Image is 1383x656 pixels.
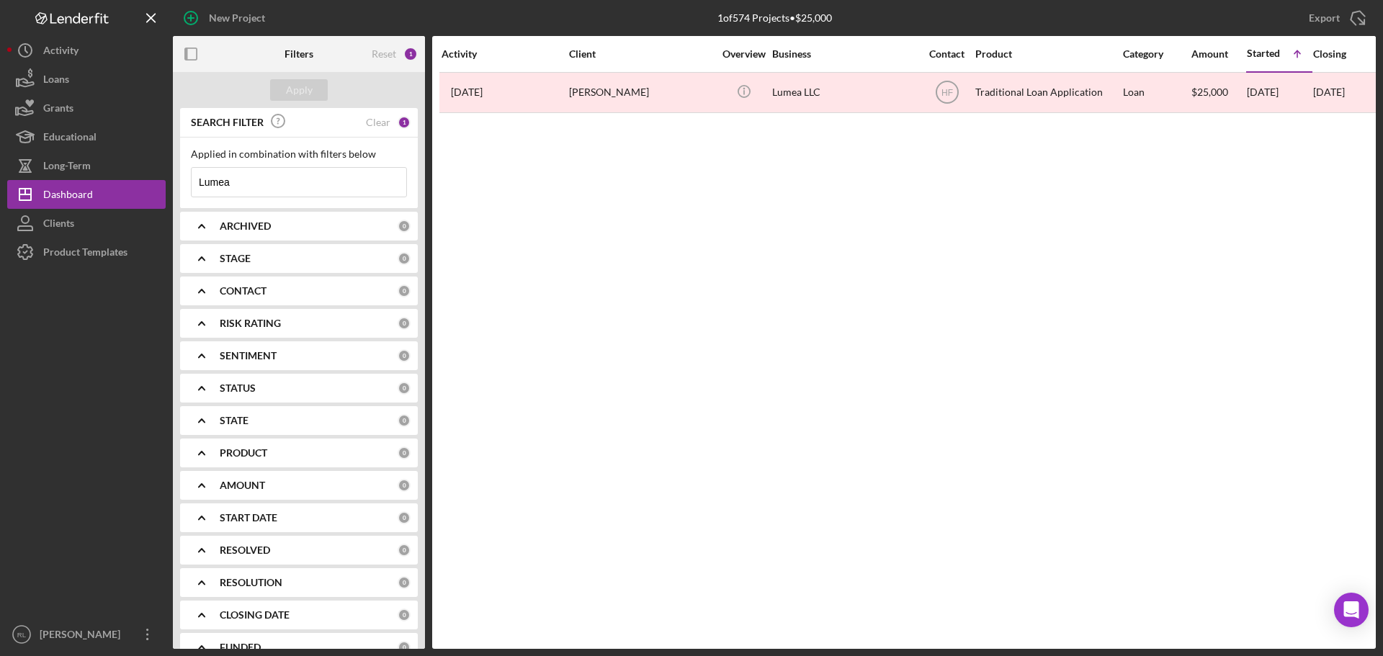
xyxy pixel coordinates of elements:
[43,180,93,212] div: Dashboard
[7,238,166,266] button: Product Templates
[220,577,282,588] b: RESOLUTION
[7,122,166,151] button: Educational
[398,544,411,557] div: 0
[1123,48,1190,60] div: Category
[220,642,261,653] b: FUNDED
[366,117,390,128] div: Clear
[220,318,281,329] b: RISK RATING
[220,544,270,556] b: RESOLVED
[1247,48,1280,59] div: Started
[43,209,74,241] div: Clients
[209,4,265,32] div: New Project
[7,36,166,65] button: Activity
[717,48,771,60] div: Overview
[398,252,411,265] div: 0
[772,48,916,60] div: Business
[220,447,267,459] b: PRODUCT
[7,65,166,94] button: Loans
[398,414,411,427] div: 0
[1294,4,1376,32] button: Export
[220,382,256,394] b: STATUS
[43,94,73,126] div: Grants
[43,36,79,68] div: Activity
[442,48,568,60] div: Activity
[1313,86,1345,98] time: [DATE]
[220,512,277,524] b: START DATE
[1334,593,1369,627] div: Open Intercom Messenger
[43,238,127,270] div: Product Templates
[1247,73,1312,112] div: [DATE]
[1191,73,1245,112] div: $25,000
[1191,48,1245,60] div: Amount
[975,73,1119,112] div: Traditional Loan Application
[43,65,69,97] div: Loans
[398,317,411,330] div: 0
[398,511,411,524] div: 0
[398,576,411,589] div: 0
[220,253,251,264] b: STAGE
[772,73,916,112] div: Lumea LLC
[36,620,130,652] div: [PERSON_NAME]
[285,48,313,60] b: Filters
[220,350,277,361] b: SENTIMENT
[270,79,328,101] button: Apply
[43,151,91,184] div: Long-Term
[398,446,411,459] div: 0
[398,284,411,297] div: 0
[398,116,411,129] div: 1
[569,48,713,60] div: Client
[398,641,411,654] div: 0
[7,620,166,649] button: RL[PERSON_NAME]
[173,4,279,32] button: New Project
[398,608,411,621] div: 0
[403,47,418,61] div: 1
[920,48,974,60] div: Contact
[220,285,267,297] b: CONTACT
[220,609,290,621] b: CLOSING DATE
[191,148,407,160] div: Applied in combination with filters below
[1309,4,1340,32] div: Export
[17,631,27,639] text: RL
[717,12,832,24] div: 1 of 574 Projects • $25,000
[43,122,97,155] div: Educational
[941,88,953,98] text: HF
[7,94,166,122] button: Grants
[398,220,411,233] div: 0
[220,415,249,426] b: STATE
[398,479,411,492] div: 0
[398,349,411,362] div: 0
[569,73,713,112] div: [PERSON_NAME]
[451,86,483,98] time: 2025-07-17 20:27
[1123,73,1190,112] div: Loan
[220,480,265,491] b: AMOUNT
[7,180,166,209] button: Dashboard
[7,209,166,238] button: Clients
[191,117,264,128] b: SEARCH FILTER
[7,151,166,180] button: Long-Term
[372,48,396,60] div: Reset
[286,79,313,101] div: Apply
[220,220,271,232] b: ARCHIVED
[398,382,411,395] div: 0
[975,48,1119,60] div: Product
